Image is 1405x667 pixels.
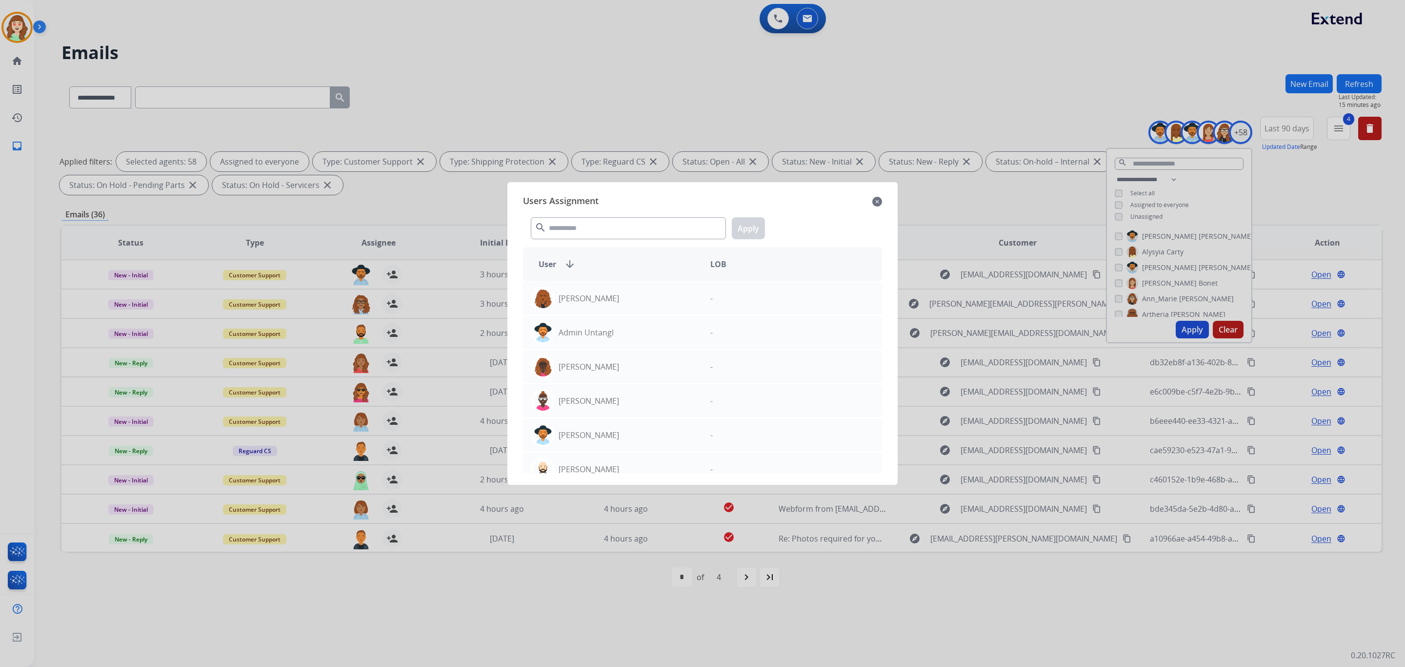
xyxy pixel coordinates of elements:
p: - [710,361,713,373]
span: Users Assignment [523,194,599,209]
p: Admin Untangl [559,327,614,338]
p: [PERSON_NAME] [559,429,619,441]
p: - [710,429,713,441]
p: - [710,395,713,407]
p: [PERSON_NAME] [559,463,619,475]
p: [PERSON_NAME] [559,395,619,407]
mat-icon: search [535,222,546,233]
mat-icon: arrow_downward [564,258,576,270]
p: - [710,292,713,304]
p: [PERSON_NAME] [559,292,619,304]
button: Apply [732,217,765,239]
p: [PERSON_NAME] [559,361,619,373]
span: LOB [710,258,726,270]
p: - [710,327,713,338]
p: - [710,463,713,475]
mat-icon: close [872,196,882,208]
div: User [531,258,702,270]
